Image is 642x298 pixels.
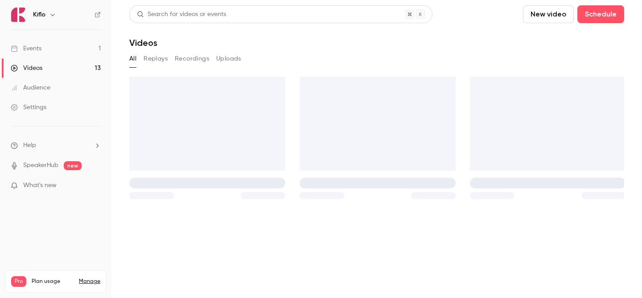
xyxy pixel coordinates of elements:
[11,64,42,73] div: Videos
[175,52,209,66] button: Recordings
[64,161,82,170] span: new
[216,52,241,66] button: Uploads
[23,181,57,190] span: What's new
[577,5,624,23] button: Schedule
[137,10,226,19] div: Search for videos or events
[23,161,58,170] a: SpeakerHub
[523,5,574,23] button: New video
[33,10,45,19] h6: Kiflo
[90,182,101,190] iframe: Noticeable Trigger
[144,52,168,66] button: Replays
[11,83,50,92] div: Audience
[11,103,46,112] div: Settings
[79,278,100,285] a: Manage
[23,141,36,150] span: Help
[11,44,41,53] div: Events
[129,37,157,48] h1: Videos
[11,141,101,150] li: help-dropdown-opener
[11,8,25,22] img: Kiflo
[129,52,136,66] button: All
[129,5,624,293] section: Videos
[32,278,74,285] span: Plan usage
[11,276,26,287] span: Pro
